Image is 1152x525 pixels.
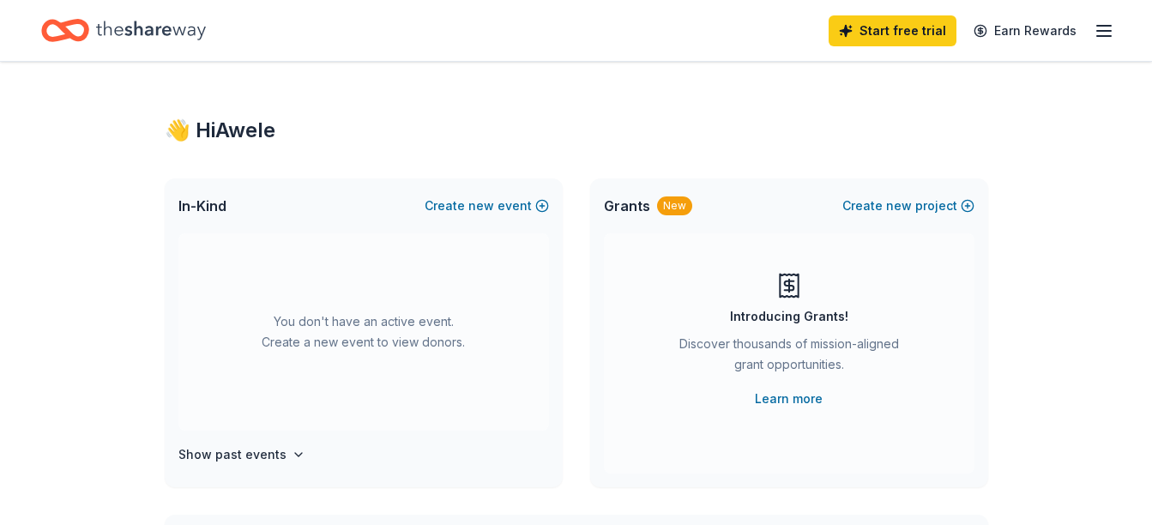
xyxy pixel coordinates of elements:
[673,334,906,382] div: Discover thousands of mission-aligned grant opportunities.
[178,233,549,431] div: You don't have an active event. Create a new event to view donors.
[165,117,988,144] div: 👋 Hi Awele
[963,15,1087,46] a: Earn Rewards
[829,15,956,46] a: Start free trial
[657,196,692,215] div: New
[178,196,226,216] span: In-Kind
[604,196,650,216] span: Grants
[468,196,494,216] span: new
[178,444,305,465] button: Show past events
[178,444,286,465] h4: Show past events
[425,196,549,216] button: Createnewevent
[41,10,206,51] a: Home
[886,196,912,216] span: new
[730,306,848,327] div: Introducing Grants!
[842,196,974,216] button: Createnewproject
[755,389,823,409] a: Learn more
